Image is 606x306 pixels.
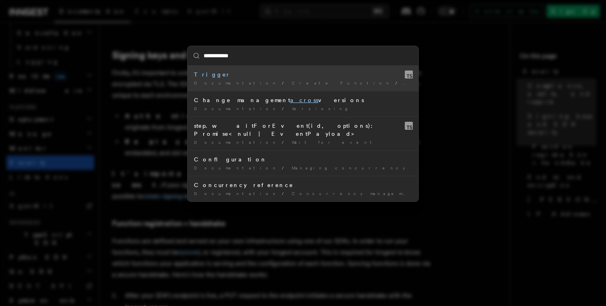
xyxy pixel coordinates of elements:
span: / [282,191,289,196]
div: Configuration [194,155,412,163]
span: Documentation [194,106,279,111]
span: Versioning [292,106,349,111]
div: Change management versions [194,96,412,104]
span: Create Function [292,81,392,85]
span: / [282,81,289,85]
span: Documentation [194,191,279,196]
span: Concurrency management [292,191,422,196]
span: / [395,81,402,85]
span: Managing concurrency [292,165,406,170]
span: Documentation [194,81,279,85]
span: Documentation [194,165,279,170]
div: step.waitForEvent(id, options): Promise<null | EventPayload> [194,122,412,138]
span: / [282,140,289,145]
div: Concurrency reference [194,181,412,189]
span: / [282,106,289,111]
div: Trigger [194,70,412,79]
span: Wait for event [292,140,377,145]
mark: across [290,97,318,103]
span: Documentation [194,140,279,145]
span: / [282,165,289,170]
